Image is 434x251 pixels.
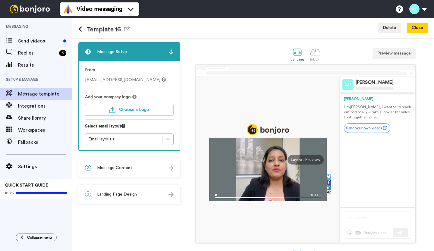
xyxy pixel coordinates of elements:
span: Add your company logo [85,94,131,100]
span: Send videos [18,37,61,45]
button: Collapse menu [16,234,57,241]
span: Share library [18,115,72,122]
div: Select email layout [85,123,174,133]
img: Profile Image [342,79,353,90]
div: [PERSON_NAME] [344,96,411,102]
span: Choose a Logo [119,108,149,112]
p: Hey [PERSON_NAME] , I wanted to reach out personally—take a look at the video I put together for ... [344,105,411,120]
img: upload-turquoise.svg [109,107,115,113]
img: arrow.svg [168,49,174,55]
div: Inbox [310,57,321,61]
div: [PERSON_NAME] [356,80,394,85]
div: Landing [291,57,304,61]
button: Close [407,23,428,33]
div: 3Landing Page Design [78,185,180,204]
span: Landing Page Design [97,191,137,197]
span: Replies [18,49,57,57]
span: Video messaging [77,5,122,13]
div: Layout Preview [288,155,324,165]
span: 1 [85,49,91,55]
div: 2Message Content [78,158,180,177]
a: Landing [288,44,307,64]
span: Integrations [18,102,72,110]
span: Message Setup [97,49,127,55]
img: logo_full.png [247,124,289,135]
span: Fallbacks [18,139,72,146]
span: Collapse menu [27,235,52,240]
a: Send your own videos [344,123,390,133]
span: 2 [85,165,91,171]
h1: Template 16 [78,26,130,33]
img: reply-preview.svg [344,212,411,239]
span: QUICK START GUIDE [5,183,48,187]
img: arrow.svg [168,165,174,171]
span: 100% [5,191,14,196]
span: Message template [18,90,72,98]
label: From [85,67,95,73]
span: [EMAIL_ADDRESS][DOMAIN_NAME] [85,78,166,82]
img: vm-color.svg [63,4,73,14]
div: 3 [59,50,66,56]
div: Email layout 1 [88,136,159,142]
span: Settings [18,163,72,170]
a: Inbox [307,44,324,64]
button: Preview message [373,48,416,59]
span: Workspaces [18,127,72,134]
img: arrow.svg [168,192,174,197]
span: 3 [85,191,91,197]
img: bj-logo-header-white.svg [7,5,52,13]
button: Choose a Logo [85,104,174,116]
span: Message Content [97,165,132,171]
button: Delete [378,23,401,33]
img: player-controls-full.svg [209,191,327,201]
span: Results [18,61,72,69]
